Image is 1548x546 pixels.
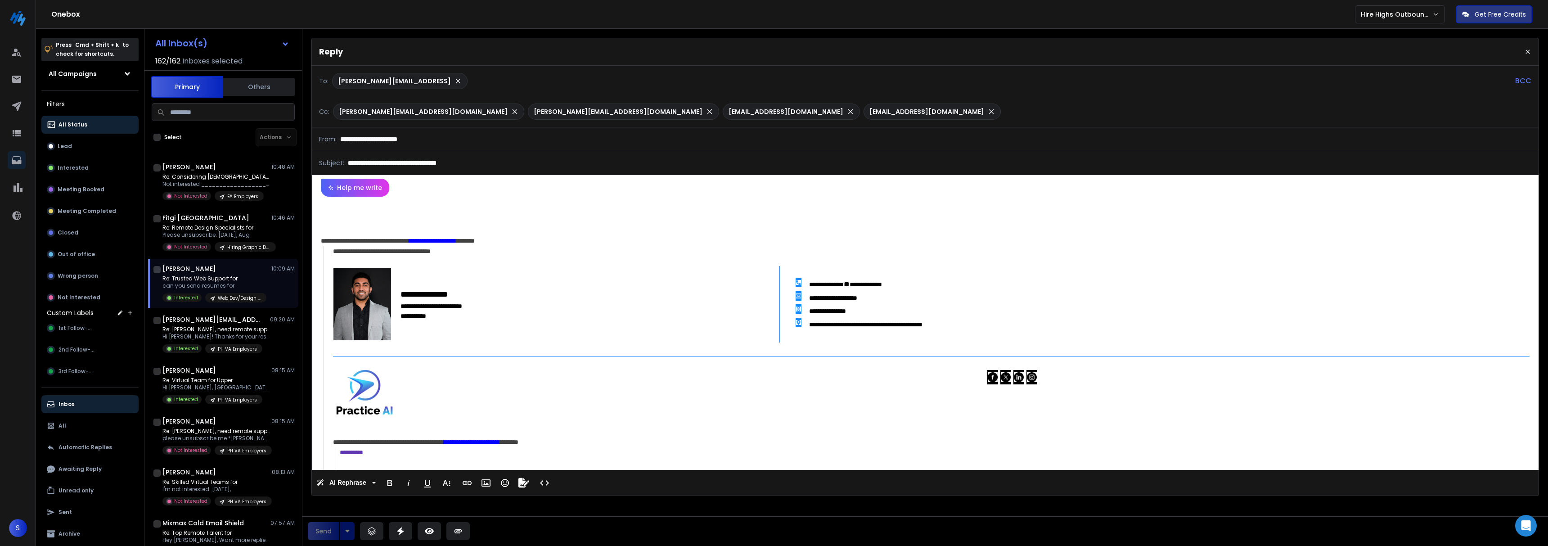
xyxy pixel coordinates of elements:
p: 10:46 AM [271,214,295,221]
p: Not interested ________________________________ From: [PERSON_NAME] [162,180,270,188]
label: Select [164,134,182,141]
button: All Status [41,116,139,134]
button: Meeting Completed [41,202,139,220]
h1: [PERSON_NAME] [162,468,216,477]
p: From: [319,135,337,144]
button: Signature [515,474,532,492]
p: Awaiting Reply [58,465,102,473]
p: PH VA Employers [227,447,266,454]
p: 07:57 AM [270,519,295,527]
p: 10:48 AM [271,163,295,171]
p: Re: [PERSON_NAME], need remote support? [162,326,270,333]
button: Insert Link (⌘K) [459,474,476,492]
p: 08:15 AM [271,367,295,374]
button: S [9,519,27,537]
p: Unread only [58,487,94,494]
button: Primary [151,76,223,98]
p: 08:13 AM [272,469,295,476]
p: Interested [58,164,89,171]
h1: All Inbox(s) [155,39,207,48]
p: Re: Top Remote Talent for [162,529,270,537]
p: 10:09 AM [271,265,295,272]
button: Emoticons [496,474,513,492]
p: [PERSON_NAME][EMAIL_ADDRESS] [338,77,451,86]
p: Press to check for shortcuts. [56,41,129,59]
button: Lead [41,137,139,155]
button: Not Interested [41,289,139,307]
span: 2nd Follow-up [58,346,97,353]
h1: Fitgi [GEOGRAPHIC_DATA] [162,213,249,222]
button: Insert Image (⌘P) [477,474,495,492]
p: Re: Remote Design Specialists for [162,224,270,231]
span: 1st Follow-up [58,325,95,332]
p: Not Interested [174,498,207,505]
p: All [58,422,66,429]
button: Awaiting Reply [41,460,139,478]
button: Underline (⌘U) [419,474,436,492]
button: Automatic Replies [41,438,139,456]
p: Hire Highs Outbound Engine [1361,10,1432,19]
h3: Inboxes selected [182,56,243,67]
p: Lead [58,143,72,150]
p: [EMAIL_ADDRESS][DOMAIN_NAME] [869,107,984,116]
img: practiceai-logo_light.png [335,370,394,417]
button: Others [223,77,295,97]
button: 3rd Follow-up [41,362,139,380]
button: Italic (⌘I) [400,474,417,492]
p: Hey [PERSON_NAME], Want more replies to [162,537,270,544]
button: Closed [41,224,139,242]
span: 3rd Follow-up [58,368,96,375]
h1: [PERSON_NAME] [162,417,216,426]
p: Interested [174,294,198,301]
p: To: [319,77,328,86]
p: Inbox [58,401,74,408]
div: Open Intercom Messenger [1515,515,1537,537]
p: Wrong person [58,272,98,280]
p: Hi [PERSON_NAME]! Thanks for your response! [162,333,270,340]
span: AI Rephrase [328,479,368,487]
button: All Inbox(s) [148,34,297,52]
button: Meeting Booked [41,180,139,199]
p: [EMAIL_ADDRESS][DOMAIN_NAME] [729,107,843,116]
h1: Onebox [51,9,1355,20]
p: Not Interested [174,447,207,454]
h3: Filters [41,98,139,110]
p: 09:20 AM [270,316,295,323]
p: Meeting Booked [58,186,104,193]
p: Not Interested [174,193,207,199]
p: Interested [174,345,198,352]
p: Hiring Graphic Designers [227,244,270,251]
h1: Mixmax Cold Email Shield [162,519,244,528]
p: Archive [58,530,80,537]
button: Wrong person [41,267,139,285]
p: can you send resumes for [162,282,266,289]
h1: [PERSON_NAME] [162,264,216,273]
h1: [PERSON_NAME] [162,162,216,171]
button: All [41,417,139,435]
p: I'm not interested. [DATE], [162,486,270,493]
button: 2nd Follow-up [41,341,139,359]
p: PH VA Employers [218,397,257,403]
p: please unsubscribe me *[PERSON_NAME] [162,435,270,442]
p: BCC [1515,76,1531,86]
p: Closed [58,229,78,236]
button: Inbox [41,395,139,413]
p: Subject: [319,158,344,167]
button: All Campaigns [41,65,139,83]
button: Out of office [41,245,139,263]
p: Reply [319,45,343,58]
p: All Status [58,121,87,128]
p: 08:15 AM [271,418,295,425]
button: Bold (⌘B) [381,474,398,492]
p: Not Interested [174,244,207,250]
h3: Custom Labels [47,308,94,317]
span: 162 / 162 [155,56,180,67]
p: PH VA Employers [227,498,266,505]
button: Unread only [41,482,139,500]
p: Get Free Credits [1475,10,1526,19]
h1: [PERSON_NAME] [162,366,216,375]
p: Not Interested [58,294,100,301]
p: Re: Virtual Team for Upper [162,377,270,384]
